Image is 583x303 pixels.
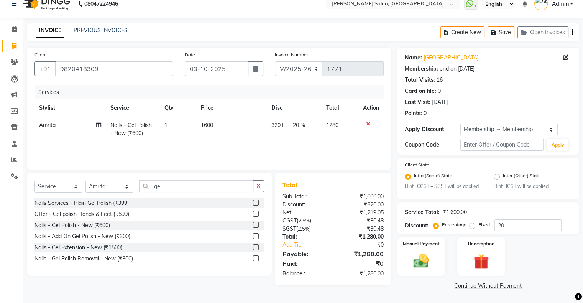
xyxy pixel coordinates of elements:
[34,232,130,240] div: Nails - Add On Gel Polish - New (₹300)
[277,259,333,268] div: Paid:
[326,122,338,128] span: 1280
[282,217,297,224] span: CGST
[277,241,342,249] a: Add Tip
[432,98,448,106] div: [DATE]
[55,61,173,76] input: Search by Name/Mobile/Email/Code
[288,121,290,129] span: |
[333,270,389,278] div: ₹1,280.00
[438,87,441,95] div: 0
[282,225,296,232] span: SGST
[267,99,322,117] th: Disc
[440,26,484,38] button: Create New
[298,226,309,232] span: 2.5%
[333,193,389,201] div: ₹1,600.00
[405,76,435,84] div: Total Visits:
[333,249,389,259] div: ₹1,280.00
[74,27,128,34] a: PREVIOUS INVOICES
[34,61,56,76] button: +91
[503,172,541,181] label: Inter (Other) State
[275,51,308,58] label: Invoice Number
[333,201,389,209] div: ₹320.00
[478,221,490,228] label: Fixed
[424,109,427,117] div: 0
[282,181,300,189] span: Total
[271,121,285,129] span: 320 F
[399,282,578,290] a: Continue Without Payment
[277,249,333,259] div: Payable:
[185,51,195,58] label: Date
[547,139,568,151] button: Apply
[34,221,110,229] div: Nails - Gel Polish - New (₹600)
[333,259,389,268] div: ₹0
[139,180,253,192] input: Search or Scan
[106,99,160,117] th: Service
[488,26,514,38] button: Save
[333,225,389,233] div: ₹30.48
[293,121,305,129] span: 20 %
[405,183,483,190] small: Hint : CGST + SGST will be applied
[405,109,422,117] div: Points:
[277,201,333,209] div: Discount:
[405,98,430,106] div: Last Visit:
[34,99,106,117] th: Stylist
[409,252,434,270] img: _cash.svg
[443,208,467,216] div: ₹1,600.00
[39,122,56,128] span: Amrita
[342,241,389,249] div: ₹0
[405,141,460,149] div: Coupon Code
[517,26,568,38] button: Open Invoices
[277,217,333,225] div: ( )
[469,252,494,271] img: _gift.svg
[277,225,333,233] div: ( )
[405,125,460,133] div: Apply Discount
[442,221,466,228] label: Percentage
[34,210,129,218] div: Offer - Gel polish Hands & Feet (₹599)
[34,51,47,58] label: Client
[164,122,168,128] span: 1
[405,161,429,168] label: Client State
[196,99,267,117] th: Price
[298,217,310,224] span: 2.5%
[35,85,389,99] div: Services
[414,172,452,181] label: Intra (Same) State
[277,209,333,217] div: Net:
[358,99,384,117] th: Action
[333,209,389,217] div: ₹1,219.05
[34,244,122,252] div: Nails - Gel Extension - New (₹1500)
[36,24,64,38] a: INVOICE
[34,255,133,263] div: Nails - Gel Polish Removal - New (₹300)
[494,183,572,190] small: Hint : IGST will be applied
[322,99,358,117] th: Total
[405,208,440,216] div: Service Total:
[405,87,436,95] div: Card on file:
[277,193,333,201] div: Sub Total:
[437,76,443,84] div: 16
[110,122,152,137] span: Nails - Gel Polish - New (₹600)
[405,222,429,230] div: Discount:
[468,240,494,247] label: Redemption
[424,54,479,62] a: [GEOGRAPHIC_DATA]
[333,217,389,225] div: ₹30.48
[405,54,422,62] div: Name:
[34,199,129,207] div: Nails Services - Plain Gel Polish (₹399)
[403,240,440,247] label: Manual Payment
[277,233,333,241] div: Total:
[201,122,213,128] span: 1600
[277,270,333,278] div: Balance :
[160,99,196,117] th: Qty
[333,233,389,241] div: ₹1,280.00
[440,65,475,73] div: end on [DATE]
[460,139,544,151] input: Enter Offer / Coupon Code
[405,65,438,73] div: Membership:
